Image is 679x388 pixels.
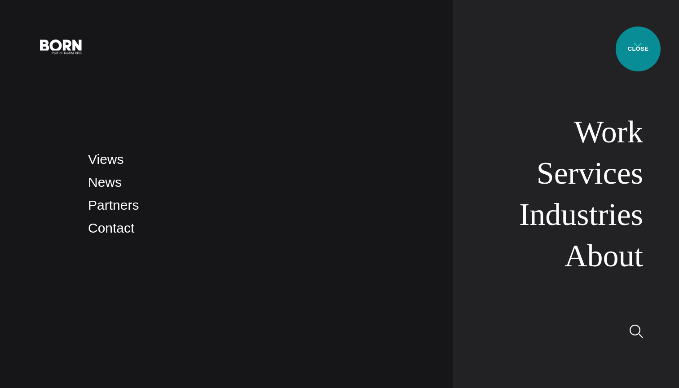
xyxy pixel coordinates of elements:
[88,198,139,212] a: Partners
[627,37,648,56] button: Open
[519,197,643,232] a: Industries
[630,325,643,338] img: Search
[88,152,123,167] a: Views
[564,238,643,273] a: About
[574,115,643,149] a: Work
[88,175,122,190] a: News
[88,220,134,235] a: Contact
[537,156,643,190] a: Services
